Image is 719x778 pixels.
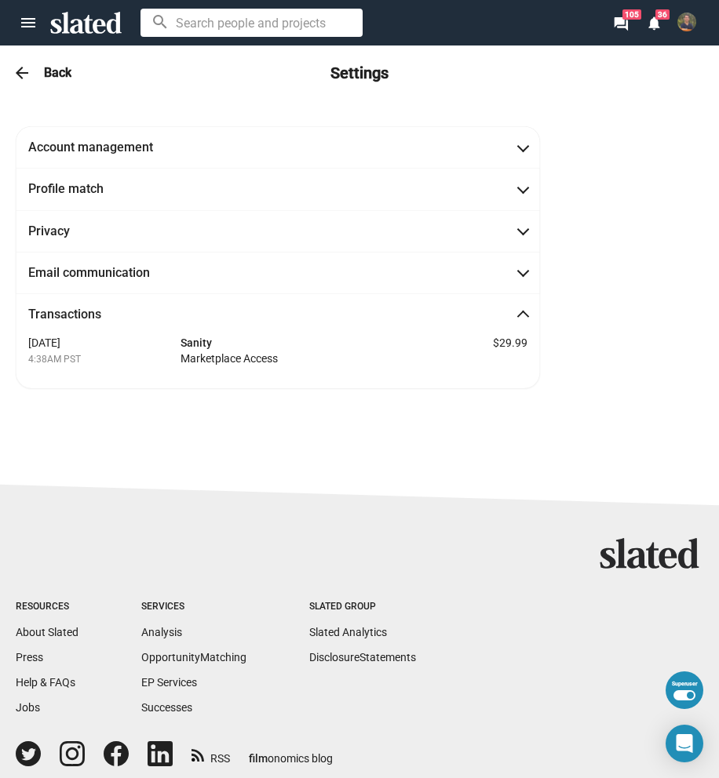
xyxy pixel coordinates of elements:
[141,676,197,689] a: EP Services
[141,626,182,638] a: Analysis
[28,354,81,365] span: 4:38AM PST
[16,293,540,335] mat-expansion-panel-header: Transactions
[16,168,540,209] mat-expansion-panel-header: Profile match
[637,11,670,36] a: 36
[613,16,628,31] mat-icon: forum
[141,601,246,613] div: Services
[419,335,527,376] div: $29.99
[309,626,387,638] a: Slated Analytics
[13,64,31,82] mat-icon: arrow_back
[28,335,181,376] div: [DATE]
[604,11,637,36] a: 105
[192,742,230,766] a: RSS
[181,336,212,349] a: Sanity
[655,9,670,20] span: 36
[16,676,75,689] a: Help & FAQs
[622,9,641,20] span: 105
[677,13,696,31] img: Mitchell Sturhann
[28,180,170,197] mat-panel-title: Profile match
[19,13,38,32] mat-icon: menu
[16,252,540,293] mat-expansion-panel-header: Email communication
[249,752,268,765] span: film
[28,223,170,239] mat-panel-title: Privacy
[141,701,192,714] a: Successes
[666,671,703,709] button: Superuser
[309,651,416,663] a: DisclosureStatements
[16,626,78,638] a: About Slated
[141,9,363,37] input: Search people and projects
[16,701,40,714] a: Jobs
[670,9,703,35] button: Mitchell Sturhann
[28,264,170,281] mat-panel-title: Email communication
[16,335,540,388] div: Transactions
[309,601,416,613] div: Slated Group
[16,651,43,663] a: Press
[16,210,540,252] mat-expansion-panel-header: Privacy
[330,63,389,84] h2: Settings
[646,15,661,30] mat-icon: notifications
[141,651,246,663] a: OpportunityMatching
[666,725,703,762] div: Open Intercom Messenger
[672,681,697,687] div: Superuser
[249,739,333,766] a: filmonomics blog
[16,601,78,613] div: Resources
[28,139,170,155] mat-panel-title: Account management
[181,351,419,366] div: Marketplace Access
[44,64,71,81] h3: Back
[16,126,540,168] mat-expansion-panel-header: Account management
[28,306,170,322] mat-panel-title: Transactions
